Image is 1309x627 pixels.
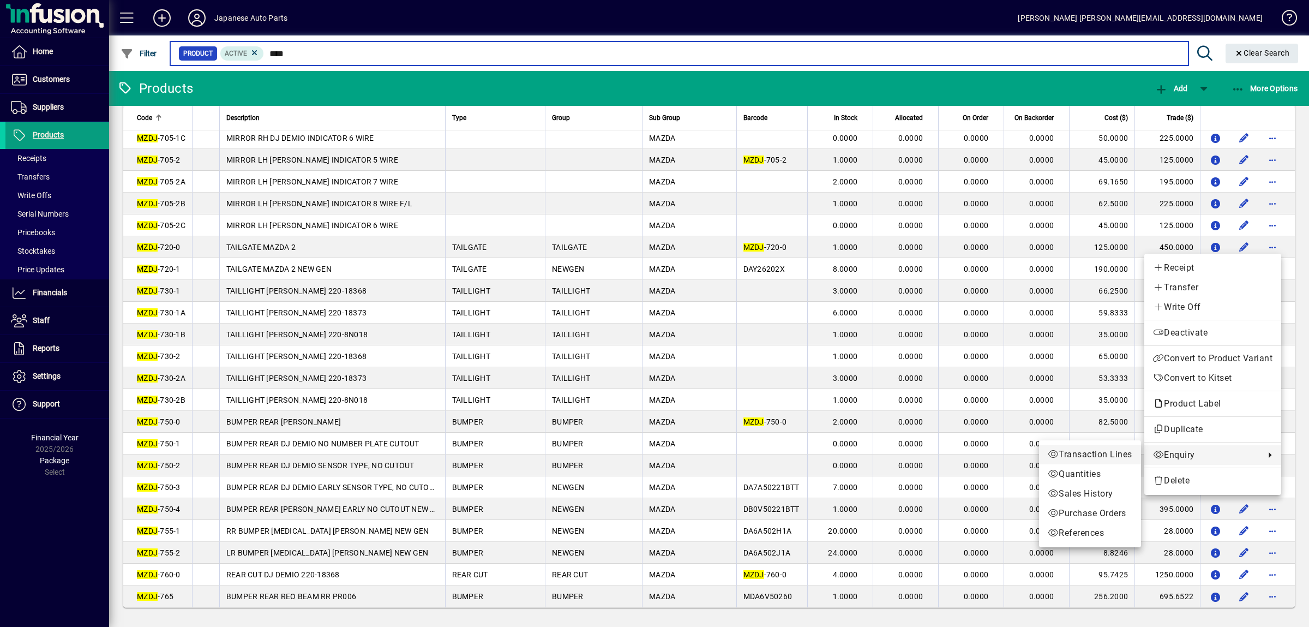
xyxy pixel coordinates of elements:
span: Write Off [1153,301,1272,314]
span: Product Label [1153,398,1227,409]
span: Enquiry [1153,449,1259,462]
span: Sales History [1048,487,1132,500]
span: Duplicate [1153,423,1272,436]
span: References [1048,527,1132,540]
span: Convert to Product Variant [1153,352,1272,365]
span: Quantities [1048,468,1132,481]
span: Purchase Orders [1048,507,1132,520]
span: Receipt [1153,261,1272,274]
span: Convert to Kitset [1153,372,1272,385]
span: Transfer [1153,281,1272,294]
span: Transaction Lines [1048,448,1132,461]
button: Deactivate product [1144,323,1281,343]
span: Delete [1153,474,1272,487]
span: Deactivate [1153,326,1272,339]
